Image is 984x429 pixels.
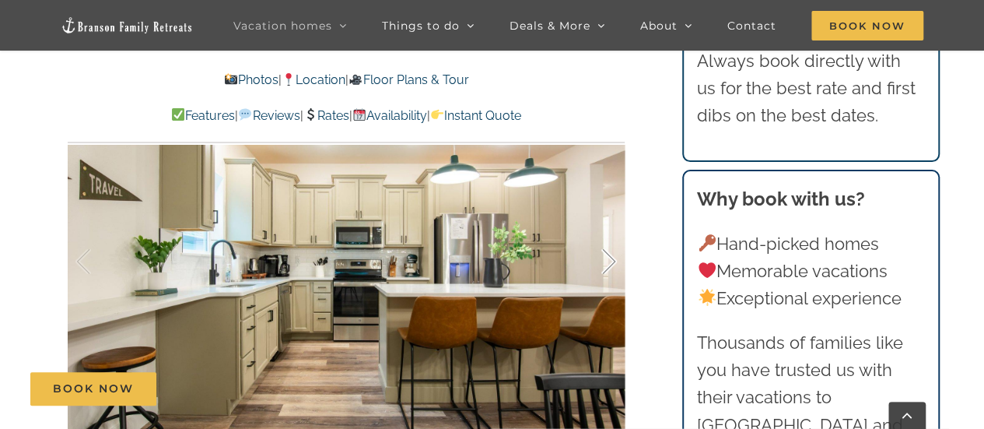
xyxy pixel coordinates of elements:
[238,108,299,123] a: Reviews
[349,73,362,86] img: 🎥
[431,108,443,121] img: 👉
[303,108,349,123] a: Rates
[430,108,521,123] a: Instant Quote
[233,20,332,31] span: Vacation homes
[348,72,468,87] a: Floor Plans & Tour
[697,230,924,313] p: Hand-picked homes Memorable vacations Exceptional experience
[699,262,716,279] img: ❤️
[640,20,678,31] span: About
[282,73,295,86] img: 📍
[68,70,625,90] p: | |
[239,108,251,121] img: 💬
[352,108,427,123] a: Availability
[282,72,345,87] a: Location
[697,185,924,213] h3: Why book with us?
[304,108,317,121] img: 💲
[699,234,716,251] img: 🔑
[697,47,924,130] p: Always book directly with us for the best rate and first dibs on the best dates.
[224,72,278,87] a: Photos
[53,382,134,396] span: Book Now
[727,20,776,31] span: Contact
[30,372,156,406] a: Book Now
[699,289,716,306] img: 🌟
[353,108,366,121] img: 📆
[172,108,184,121] img: ✅
[510,20,590,31] span: Deals & More
[811,11,923,40] span: Book Now
[382,20,460,31] span: Things to do
[68,106,625,126] p: | | | |
[225,73,237,86] img: 📸
[61,16,193,34] img: Branson Family Retreats Logo
[171,108,235,123] a: Features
